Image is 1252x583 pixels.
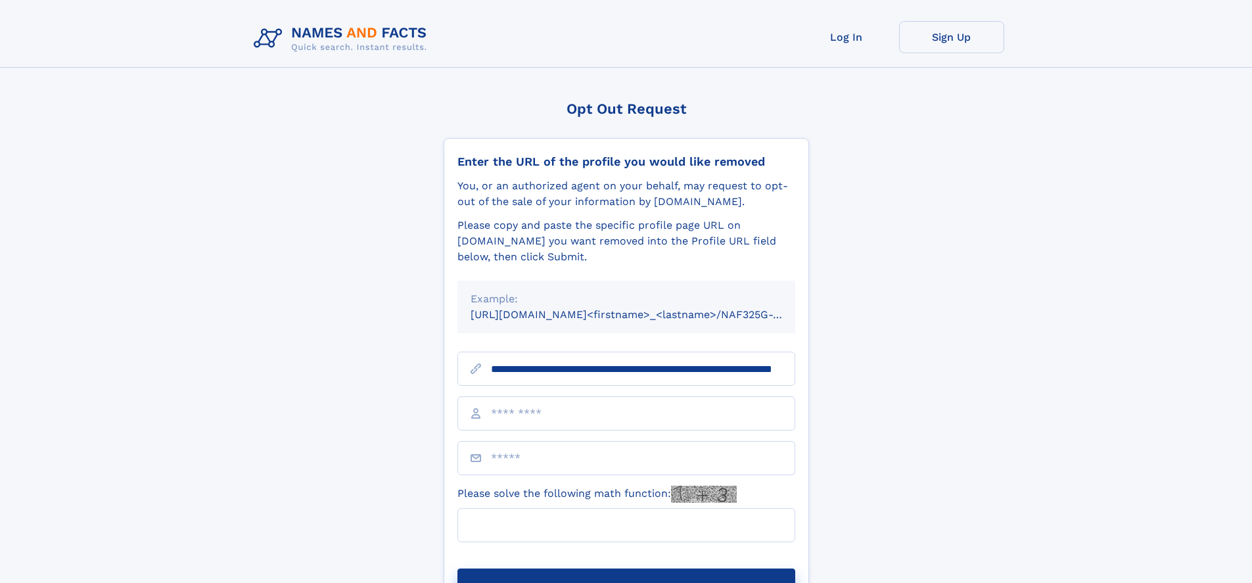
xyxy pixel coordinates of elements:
img: Logo Names and Facts [248,21,438,57]
label: Please solve the following math function: [457,486,737,503]
a: Log In [794,21,899,53]
div: Please copy and paste the specific profile page URL on [DOMAIN_NAME] you want removed into the Pr... [457,218,795,265]
div: Enter the URL of the profile you would like removed [457,154,795,169]
div: You, or an authorized agent on your behalf, may request to opt-out of the sale of your informatio... [457,178,795,210]
div: Opt Out Request [444,101,809,117]
div: Example: [471,291,782,307]
small: [URL][DOMAIN_NAME]<firstname>_<lastname>/NAF325G-xxxxxxxx [471,308,820,321]
a: Sign Up [899,21,1004,53]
